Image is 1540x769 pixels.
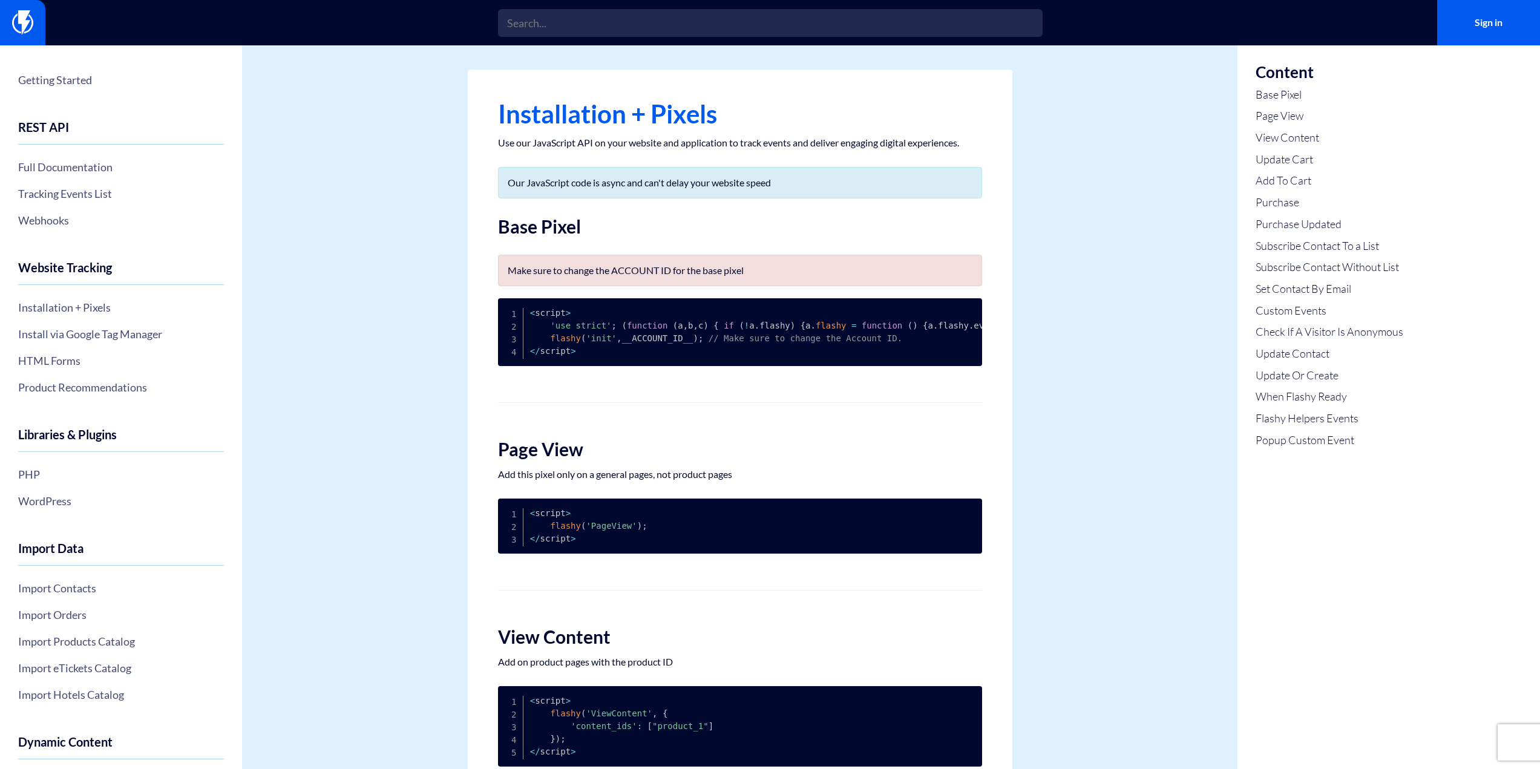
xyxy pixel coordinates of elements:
[498,100,982,128] h1: Installation + Pixels
[1256,64,1403,81] h3: Content
[498,468,982,480] p: Add this pixel only on a general pages, not product pages
[18,464,224,485] a: PHP
[709,721,713,731] span: ]
[642,521,647,531] span: ;
[535,346,540,356] span: /
[550,521,581,531] span: flashy
[571,747,575,756] span: >
[18,157,224,177] a: Full Documentation
[637,721,642,731] span: :
[908,321,913,330] span: (
[1256,346,1403,362] a: Update Contact
[790,321,795,330] span: )
[1256,173,1403,189] a: Add To Cart
[18,428,224,452] h4: Libraries & Plugins
[18,377,224,398] a: Product Recommendations
[560,734,565,744] span: ;
[18,324,224,344] a: Install via Google Tag Manager
[18,604,224,625] a: Import Orders
[1256,411,1403,427] a: Flashy Helpers Events
[586,708,652,718] span: 'ViewContent'
[530,696,713,756] code: script script
[713,321,718,330] span: {
[530,346,535,356] span: <
[683,321,688,330] span: ,
[18,684,224,705] a: Import Hotels Catalog
[18,658,224,678] a: Import eTickets Catalog
[709,333,902,343] span: // Make sure to change the Account ID.
[933,321,938,330] span: .
[555,734,560,744] span: )
[673,321,678,330] span: (
[1256,368,1403,384] a: Update Or Create
[18,578,224,598] a: Import Contacts
[530,534,535,543] span: <
[566,696,571,705] span: >
[566,508,571,518] span: >
[969,321,974,330] span: .
[498,137,982,149] p: Use our JavaScript API on your website and application to track events and deliver engaging digit...
[1256,389,1403,405] a: When Flashy Ready
[1256,130,1403,146] a: View Content
[1256,195,1403,211] a: Purchase
[1256,217,1403,232] a: Purchase Updated
[703,321,708,330] span: )
[530,696,535,705] span: <
[18,70,224,90] a: Getting Started
[913,321,917,330] span: )
[18,261,224,285] h4: Website Tracking
[550,333,581,343] span: flashy
[18,735,224,759] h4: Dynamic Content
[530,508,647,543] code: script script
[1256,260,1403,275] a: Subscribe Contact Without List
[1256,324,1403,340] a: Check If A Visitor Is Anonymous
[744,321,749,330] span: !
[508,264,972,277] p: Make sure to change the ACCOUNT ID for the base pixel
[1256,433,1403,448] a: Popup Custom Event
[498,217,982,237] h2: Base Pixel
[627,321,667,330] span: function
[18,210,224,231] a: Webhooks
[550,321,611,330] span: 'use strict'
[755,321,759,330] span: .
[647,721,652,731] span: [
[663,708,667,718] span: {
[637,521,642,531] span: )
[1256,87,1403,103] a: Base Pixel
[586,333,617,343] span: 'init'
[1256,152,1403,168] a: Update Cart
[612,321,617,330] span: ;
[739,321,744,330] span: (
[581,521,586,531] span: (
[724,321,734,330] span: if
[18,120,224,145] h4: REST API
[698,333,703,343] span: ;
[566,308,571,318] span: >
[652,721,709,731] span: "product_1"
[18,183,224,204] a: Tracking Events List
[816,321,847,330] span: flashy
[586,521,637,531] span: 'PageView'
[581,708,586,718] span: (
[571,721,637,731] span: 'content_ids'
[621,321,626,330] span: (
[678,321,703,330] span: a b c
[811,321,816,330] span: .
[550,708,581,718] span: flashy
[617,333,621,343] span: ,
[801,321,805,330] span: {
[18,491,224,511] a: WordPress
[535,747,540,756] span: /
[550,734,555,744] span: }
[923,321,928,330] span: {
[862,321,902,330] span: function
[693,321,698,330] span: ,
[498,9,1043,37] input: Search...
[1256,108,1403,124] a: Page View
[18,542,224,566] h4: Import Data
[1256,238,1403,254] a: Subscribe Contact To a List
[1256,303,1403,319] a: Custom Events
[1256,281,1403,297] a: Set Contact By Email
[571,346,575,356] span: >
[571,534,575,543] span: >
